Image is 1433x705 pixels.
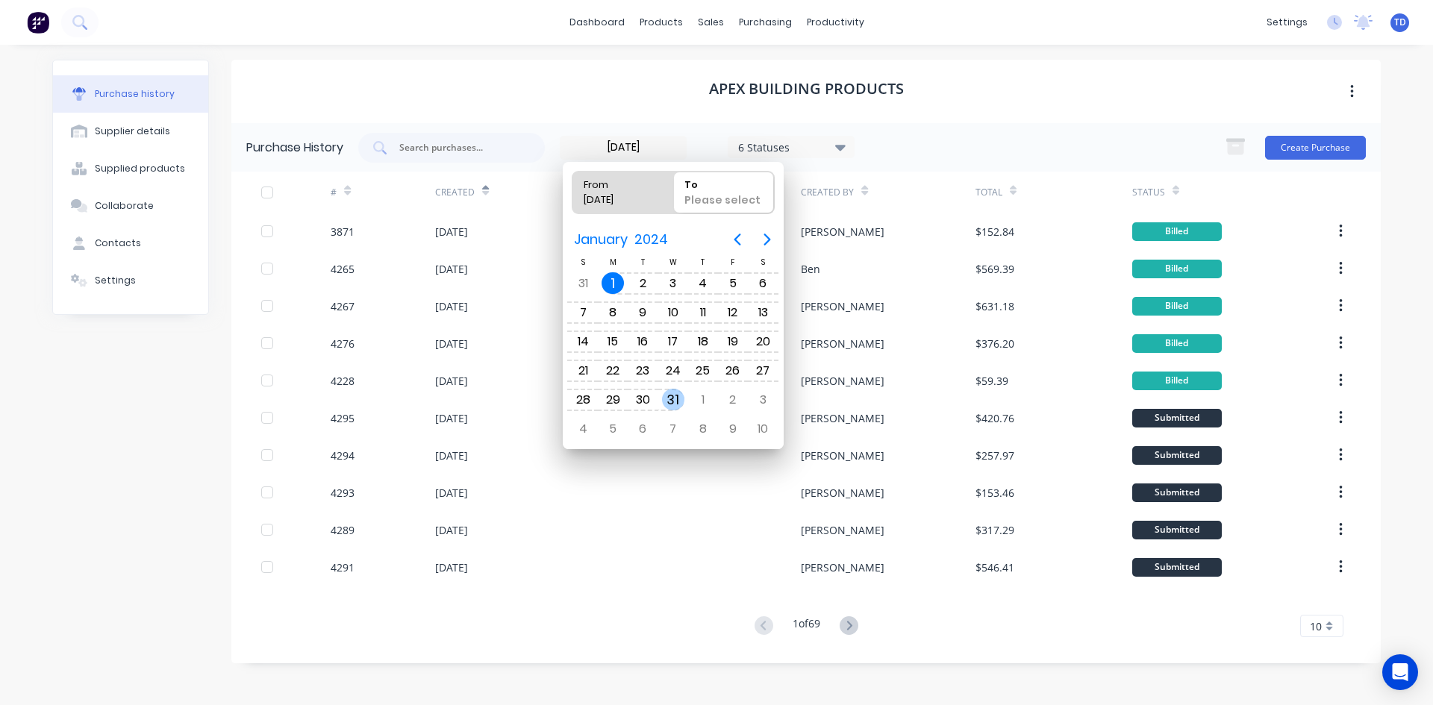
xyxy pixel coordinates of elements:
[722,418,744,440] div: Friday, February 9, 2024
[331,261,355,277] div: 4265
[53,262,208,299] button: Settings
[975,410,1014,426] div: $420.76
[562,11,632,34] a: dashboard
[722,360,744,382] div: Friday, January 26, 2024
[331,224,355,239] div: 3871
[95,125,170,138] div: Supplier details
[801,186,854,199] div: Created By
[631,360,654,382] div: Tuesday, January 23, 2024
[578,192,654,213] div: [DATE]
[722,301,744,324] div: Friday, January 12, 2024
[801,298,884,314] div: [PERSON_NAME]
[975,560,1014,575] div: $546.41
[631,301,654,324] div: Tuesday, January 9, 2024
[95,87,175,101] div: Purchase history
[1265,136,1366,160] button: Create Purchase
[435,261,468,277] div: [DATE]
[662,389,684,411] div: Wednesday, January 31, 2024
[752,360,774,382] div: Saturday, January 27, 2024
[53,225,208,262] button: Contacts
[662,330,684,353] div: Wednesday, January 17, 2024
[246,139,343,157] div: Purchase History
[1132,483,1222,502] div: Submitted
[801,485,884,501] div: [PERSON_NAME]
[95,162,185,175] div: Supplied products
[331,522,355,538] div: 4289
[628,256,658,269] div: T
[1132,558,1222,577] div: Submitted
[975,522,1014,538] div: $317.29
[435,410,468,426] div: [DATE]
[692,301,714,324] div: Thursday, January 11, 2024
[602,389,624,411] div: Monday, January 29, 2024
[398,140,522,155] input: Search purchases...
[572,418,594,440] div: Sunday, February 4, 2024
[53,75,208,113] button: Purchase history
[602,418,624,440] div: Monday, February 5, 2024
[564,226,677,253] button: January2024
[53,150,208,187] button: Supplied products
[801,560,884,575] div: [PERSON_NAME]
[95,199,154,213] div: Collaborate
[752,225,782,254] button: Next page
[752,389,774,411] div: Saturday, February 3, 2024
[975,448,1014,463] div: $257.97
[331,485,355,501] div: 4293
[331,298,355,314] div: 4267
[1132,297,1222,316] div: Billed
[662,418,684,440] div: Wednesday, February 7, 2024
[568,256,598,269] div: S
[435,373,468,389] div: [DATE]
[435,522,468,538] div: [DATE]
[975,261,1014,277] div: $569.39
[435,448,468,463] div: [DATE]
[1132,409,1222,427] div: Submitted
[752,418,774,440] div: Saturday, February 10, 2024
[572,389,594,411] div: Sunday, January 28, 2024
[975,336,1014,351] div: $376.20
[435,485,468,501] div: [DATE]
[975,186,1002,199] div: Total
[331,560,355,575] div: 4291
[572,301,594,324] div: Sunday, January 7, 2024
[692,272,714,295] div: Thursday, January 4, 2024
[801,261,820,277] div: Ben
[598,256,628,269] div: M
[1132,446,1222,465] div: Submitted
[1310,618,1322,634] span: 10
[722,272,744,295] div: Friday, January 5, 2024
[801,410,884,426] div: [PERSON_NAME]
[658,256,688,269] div: W
[975,224,1014,239] div: $152.84
[692,360,714,382] div: Thursday, January 25, 2024
[722,389,744,411] div: Friday, February 2, 2024
[602,330,624,353] div: Monday, January 15, 2024
[801,448,884,463] div: [PERSON_NAME]
[1382,654,1418,690] div: Open Intercom Messenger
[662,360,684,382] div: Wednesday, January 24, 2024
[752,272,774,295] div: Saturday, January 6, 2024
[662,272,684,295] div: Wednesday, January 3, 2024
[27,11,49,34] img: Factory
[631,389,654,411] div: Tuesday, January 30, 2024
[801,336,884,351] div: [PERSON_NAME]
[738,139,845,154] div: 6 Statuses
[631,272,654,295] div: Tuesday, January 2, 2024
[692,418,714,440] div: Thursday, February 8, 2024
[801,373,884,389] div: [PERSON_NAME]
[602,272,624,295] div: Monday, January 1, 2024
[331,448,355,463] div: 4294
[570,226,631,253] span: January
[748,256,778,269] div: S
[53,187,208,225] button: Collaborate
[631,226,671,253] span: 2024
[572,360,594,382] div: Sunday, January 21, 2024
[752,301,774,324] div: Saturday, January 13, 2024
[435,298,468,314] div: [DATE]
[578,172,654,192] div: From
[435,560,468,575] div: [DATE]
[975,485,1014,501] div: $153.46
[975,373,1008,389] div: $59.39
[688,256,718,269] div: T
[1132,334,1222,353] div: Billed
